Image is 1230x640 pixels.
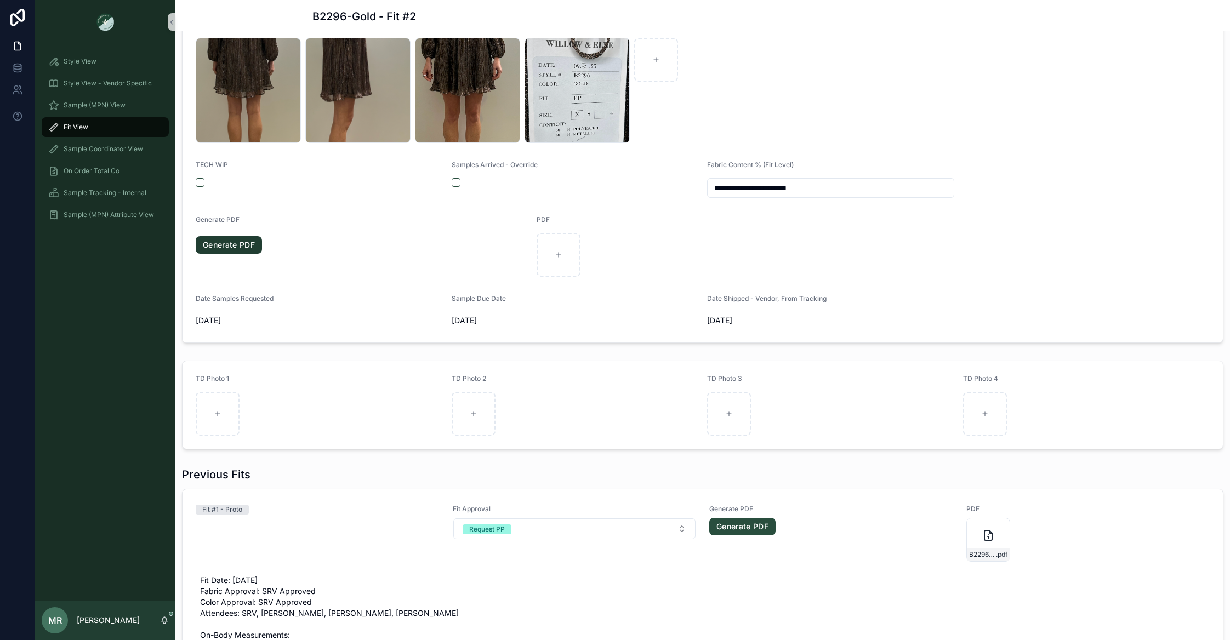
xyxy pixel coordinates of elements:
span: [DATE] [196,315,443,326]
a: On Order Total Co [42,161,169,181]
span: Style View - Vendor Specific [64,79,152,88]
span: Sample Due Date [452,294,506,302]
div: scrollable content [35,44,175,239]
span: [DATE] [707,315,954,326]
span: PDF [966,505,1210,513]
span: .pdf [996,550,1007,559]
span: TD Photo 3 [707,374,742,382]
a: Sample Coordinator View [42,139,169,159]
span: MR [48,614,62,627]
span: Generate PDF [196,215,240,224]
span: TD Photo 2 [452,374,486,382]
span: Fit Approval [453,505,697,513]
a: Sample Tracking - Internal [42,183,169,203]
span: TD Photo 1 [196,374,229,382]
span: TECH WIP [196,161,228,169]
a: Style View [42,52,169,71]
span: Fabric Content % (Fit Level) [707,161,794,169]
span: Sample Tracking - Internal [64,188,146,197]
a: Fit View [42,117,169,137]
a: Style View - Vendor Specific [42,73,169,93]
a: Sample (MPN) Attribute View [42,205,169,225]
span: On Order Total Co [64,167,119,175]
img: App logo [96,13,114,31]
a: Generate PDF [709,518,776,535]
span: PDF [537,215,550,224]
span: Fit View [64,123,88,132]
span: TD Photo 4 [963,374,998,382]
button: Select Button [453,518,696,539]
a: Generate PDF [196,236,262,254]
span: Sample (MPN) View [64,101,126,110]
span: Generate PDF [709,505,953,513]
span: Date Shipped - Vendor, From Tracking [707,294,827,302]
span: B2296---Gold---Fit-#1---Proto [969,550,996,559]
p: [PERSON_NAME] [77,615,140,626]
div: Request PP [469,524,505,534]
span: Samples Arrived - Override [452,161,538,169]
span: Style View [64,57,96,66]
a: Sample (MPN) View [42,95,169,115]
span: [DATE] [452,315,699,326]
h1: Previous Fits [182,467,250,482]
span: Sample (MPN) Attribute View [64,210,154,219]
span: Sample Coordinator View [64,145,143,153]
h1: B2296-Gold - Fit #2 [312,9,416,24]
span: Date Samples Requested [196,294,274,302]
div: Fit #1 - Proto [202,505,242,515]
